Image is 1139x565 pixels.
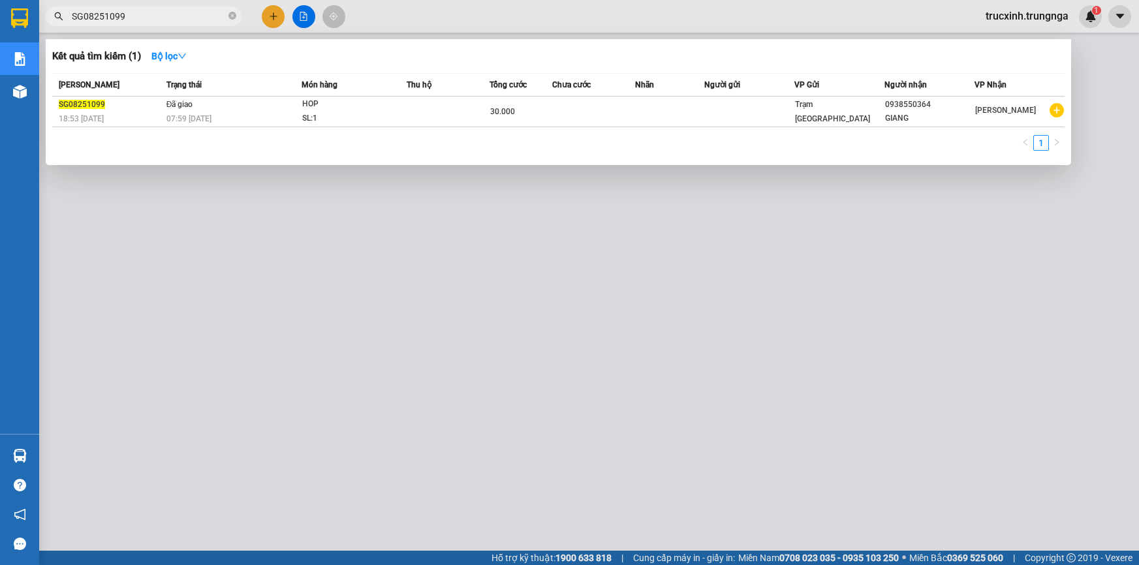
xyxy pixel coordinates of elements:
span: right [1053,138,1061,146]
span: Tổng cước [490,80,527,89]
span: Người nhận [884,80,927,89]
li: Next Page [1049,135,1065,151]
input: Tìm tên, số ĐT hoặc mã đơn [72,9,226,23]
span: [PERSON_NAME] [975,106,1036,115]
span: close-circle [228,10,236,23]
a: 1 [1034,136,1048,150]
span: Nhãn [635,80,654,89]
span: 18:53 [DATE] [59,114,104,123]
span: VP Gửi [794,80,819,89]
span: message [14,538,26,550]
span: notification [14,508,26,521]
div: HOP [302,97,400,112]
span: Đã giao [166,100,193,109]
span: SG08251099 [59,100,105,109]
span: VP Nhận [975,80,1006,89]
li: Previous Page [1018,135,1033,151]
span: question-circle [14,479,26,491]
span: close-circle [228,12,236,20]
span: 30.000 [490,107,515,116]
strong: Bộ lọc [151,51,187,61]
div: 0938550364 [885,98,974,112]
span: Trạng thái [166,80,202,89]
img: warehouse-icon [13,449,27,463]
span: Thu hộ [407,80,431,89]
button: right [1049,135,1065,151]
img: logo-vxr [11,8,28,28]
span: left [1022,138,1029,146]
span: search [54,12,63,21]
span: Món hàng [302,80,337,89]
div: SL: 1 [302,112,400,126]
img: warehouse-icon [13,85,27,99]
span: Chưa cước [552,80,591,89]
li: 1 [1033,135,1049,151]
span: plus-circle [1050,103,1064,117]
div: GIANG [885,112,974,125]
span: Trạm [GEOGRAPHIC_DATA] [795,100,870,123]
span: Người gửi [704,80,740,89]
span: 07:59 [DATE] [166,114,211,123]
button: Bộ lọcdown [141,46,197,67]
button: left [1018,135,1033,151]
img: solution-icon [13,52,27,66]
span: [PERSON_NAME] [59,80,119,89]
span: down [178,52,187,61]
h3: Kết quả tìm kiếm ( 1 ) [52,50,141,63]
